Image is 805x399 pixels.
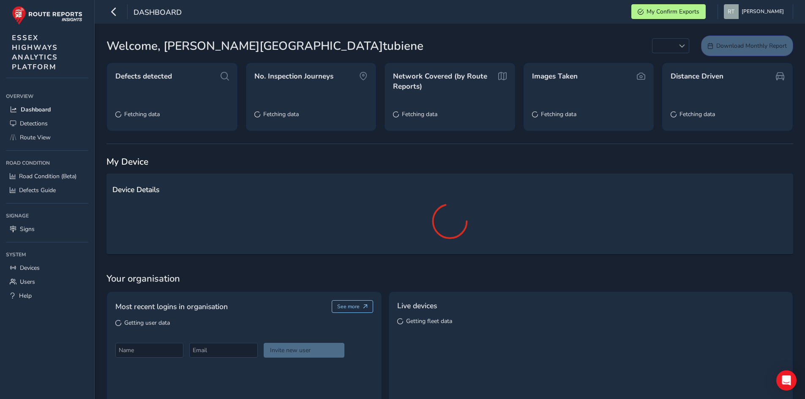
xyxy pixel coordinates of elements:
span: ESSEX HIGHWAYS ANALYTICS PLATFORM [12,33,58,72]
div: System [6,248,88,261]
span: Fetching data [402,110,437,118]
a: Help [6,289,88,303]
a: Dashboard [6,103,88,117]
a: Road Condition (Beta) [6,169,88,183]
span: No. Inspection Journeys [254,71,333,81]
div: Open Intercom Messenger [776,370,797,391]
a: Route View [6,130,88,144]
span: Network Covered (by Route Reports) [393,71,495,91]
span: My Confirm Exports [647,8,699,16]
a: Defects Guide [6,183,88,197]
button: My Confirm Exports [631,4,706,19]
span: Welcome, [PERSON_NAME][GEOGRAPHIC_DATA]tubiene [106,37,423,55]
span: [PERSON_NAME] [742,4,784,19]
span: Users [20,278,35,286]
span: Defects detected [115,71,172,81]
span: Help [19,292,32,300]
span: Fetching data [263,110,299,118]
span: Dashboard [21,106,51,114]
span: Your organisation [106,272,793,285]
button: See more [332,300,374,313]
div: Signage [6,209,88,222]
a: Devices [6,261,88,275]
span: Road Condition (Beta) [19,172,76,180]
span: Images Taken [532,71,578,81]
span: Devices [20,264,40,272]
img: rr logo [12,6,82,25]
span: Dashboard [134,7,182,19]
a: Users [6,275,88,289]
span: Route View [20,133,51,141]
a: Detections [6,117,88,130]
span: Detections [20,119,48,128]
span: Fetching data [541,110,576,118]
button: [PERSON_NAME] [724,4,787,19]
span: See more [337,303,360,310]
span: Fetching data [124,110,160,118]
span: Defects Guide [19,186,56,194]
a: Signs [6,222,88,236]
span: Distance Driven [671,71,723,81]
div: Road Condition [6,157,88,169]
span: Fetching data [679,110,715,118]
img: diamond-layout [724,4,739,19]
h2: Device Details [112,185,787,194]
div: Overview [6,90,88,103]
span: My Device [106,156,148,168]
span: Signs [20,225,35,233]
